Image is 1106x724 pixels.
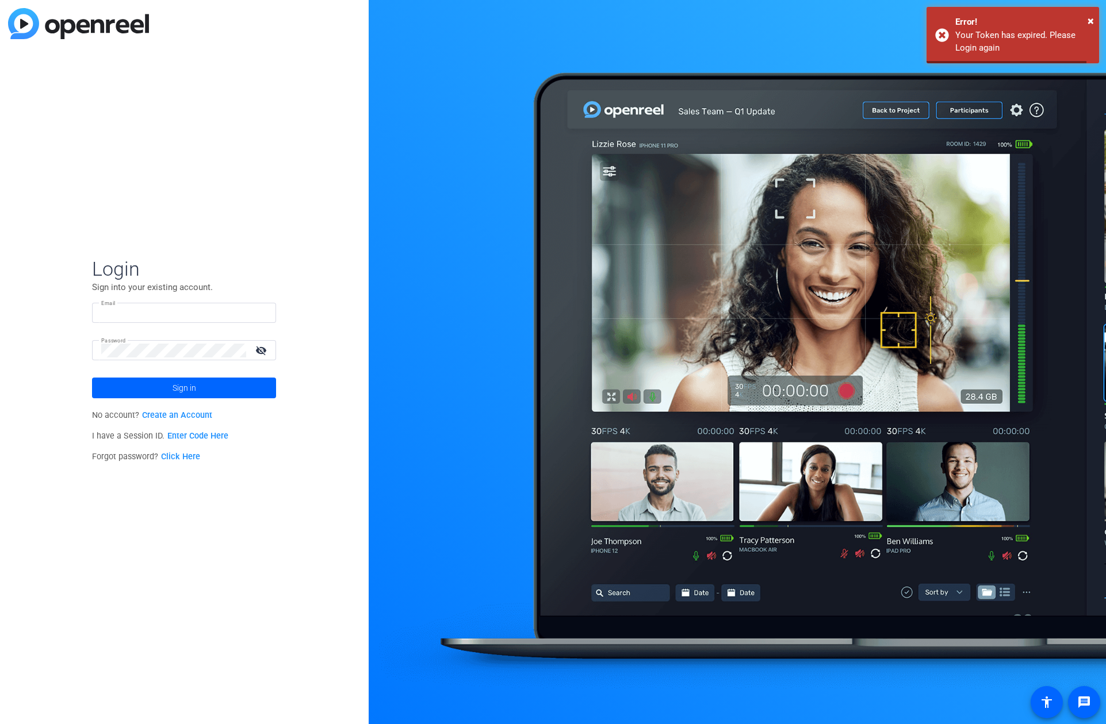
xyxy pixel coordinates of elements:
[92,452,200,462] span: Forgot password?
[1088,14,1094,28] span: ×
[1088,12,1094,29] button: Close
[92,431,228,441] span: I have a Session ID.
[142,410,212,420] a: Create an Account
[248,342,276,359] mat-icon: visibility_off
[167,431,228,441] a: Enter Code Here
[92,378,276,398] button: Sign in
[955,29,1090,55] div: Your Token has expired. Please Login again
[101,300,116,306] mat-label: Email
[101,306,267,320] input: Enter Email Address
[1077,695,1091,709] mat-icon: message
[173,374,196,402] span: Sign in
[8,8,149,39] img: blue-gradient.svg
[955,16,1090,29] div: Error!
[161,452,200,462] a: Click Here
[1040,695,1054,709] mat-icon: accessibility
[92,410,212,420] span: No account?
[92,257,276,281] span: Login
[92,281,276,294] p: Sign into your existing account.
[101,337,126,344] mat-label: Password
